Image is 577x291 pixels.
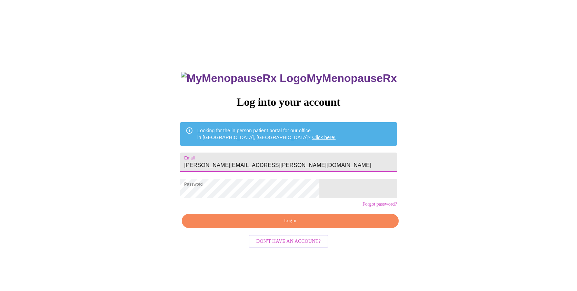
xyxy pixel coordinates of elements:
[180,96,397,108] h3: Log into your account
[249,235,328,248] button: Don't have an account?
[197,124,336,144] div: Looking for the in person patient portal for our office in [GEOGRAPHIC_DATA], [GEOGRAPHIC_DATA]?
[312,135,336,140] a: Click here!
[247,238,330,243] a: Don't have an account?
[190,217,390,225] span: Login
[182,214,398,228] button: Login
[362,201,397,207] a: Forgot password?
[181,72,307,85] img: MyMenopauseRx Logo
[181,72,397,85] h3: MyMenopauseRx
[256,237,321,246] span: Don't have an account?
